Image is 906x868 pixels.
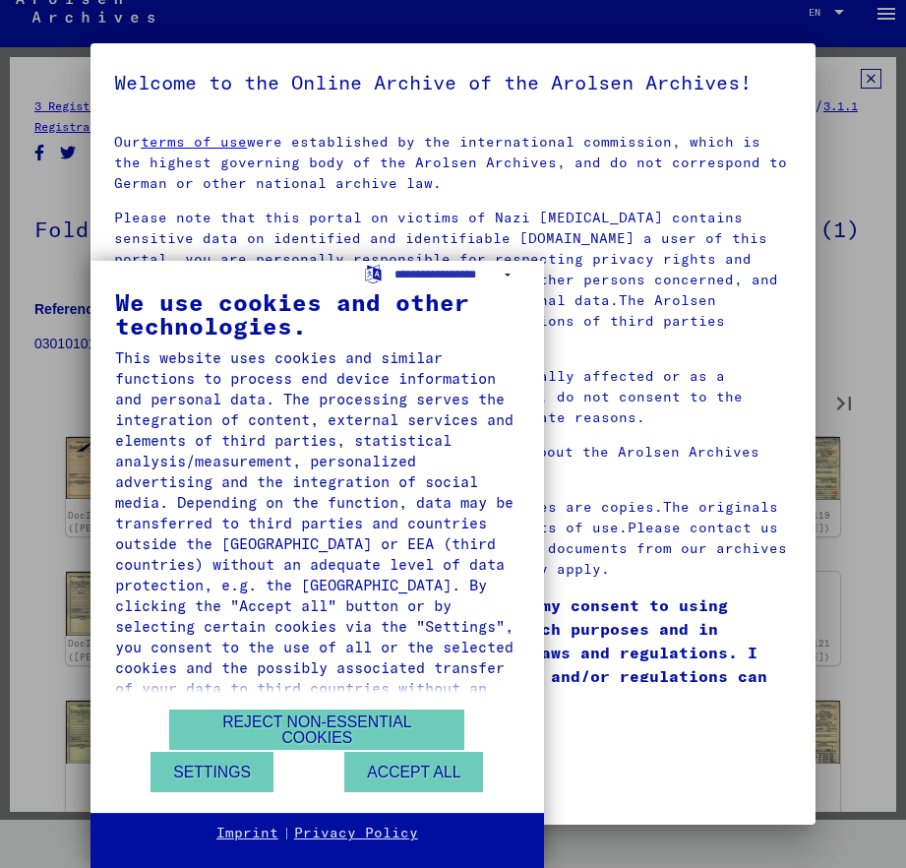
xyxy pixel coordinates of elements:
button: Settings [151,752,273,792]
button: Accept all [344,752,483,792]
div: We use cookies and other technologies. [115,290,519,338]
a: Imprint [216,824,278,843]
button: Reject non-essential cookies [169,710,464,750]
a: Privacy Policy [294,824,418,843]
div: This website uses cookies and similar functions to process end device information and personal da... [115,347,519,719]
